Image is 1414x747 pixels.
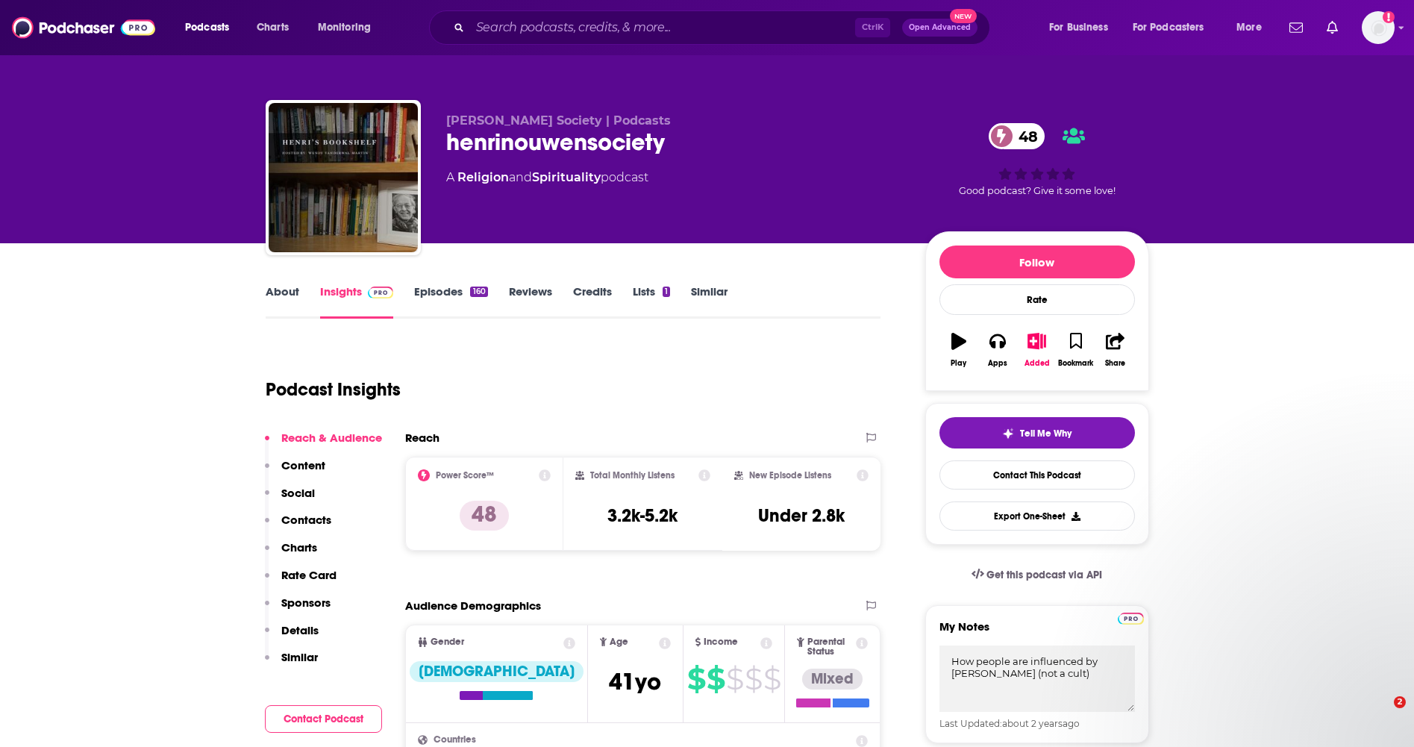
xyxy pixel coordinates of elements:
p: 48 [460,501,509,531]
span: For Business [1049,17,1108,38]
button: Reach & Audience [265,431,382,458]
p: Similar [281,650,318,664]
a: Similar [691,284,728,319]
h2: Power Score™ [436,470,494,481]
button: Show profile menu [1362,11,1395,44]
iframe: Intercom live chat [1363,696,1399,732]
span: New [950,9,977,23]
span: Good podcast? Give it some love! [959,185,1116,196]
button: Export One-Sheet [939,501,1135,531]
span: Parental Status [807,637,854,657]
span: [PERSON_NAME] Society | Podcasts [446,113,671,128]
a: Reviews [509,284,552,319]
div: 48Good podcast? Give it some love! [925,113,1149,206]
button: Social [265,486,315,513]
button: Sponsors [265,596,331,623]
div: A podcast [446,169,648,187]
button: Apps [978,323,1017,377]
span: $ [726,667,743,691]
a: InsightsPodchaser Pro [320,284,394,319]
span: Gender [431,637,464,647]
button: Added [1017,323,1056,377]
h2: Total Monthly Listens [590,470,675,481]
a: Get this podcast via API [960,557,1115,593]
button: open menu [307,16,390,40]
h2: New Episode Listens [749,470,831,481]
img: Podchaser Pro [368,287,394,299]
span: Charts [257,17,289,38]
span: Monitoring [318,17,371,38]
span: Ctrl K [855,18,890,37]
button: open menu [1039,16,1127,40]
h1: Podcast Insights [266,378,401,401]
img: Podchaser - Follow, Share and Rate Podcasts [12,13,155,42]
span: Podcasts [185,17,229,38]
a: Show notifications dropdown [1321,15,1344,40]
a: Spirituality [532,170,601,184]
h2: Reach [405,431,439,445]
span: Age [610,637,628,647]
span: Income [704,637,738,647]
textarea: How people are influenced by [PERSON_NAME] (not a cult) [939,646,1135,712]
span: Open Advanced [909,24,971,31]
span: about 2 years [1002,718,1063,729]
span: $ [745,667,762,691]
h3: Under 2.8k [758,504,845,527]
div: Play [951,359,966,368]
img: User Profile [1362,11,1395,44]
span: 2 [1394,696,1406,708]
button: tell me why sparkleTell Me Why [939,417,1135,448]
div: Search podcasts, credits, & more... [443,10,1004,45]
button: Rate Card [265,568,337,596]
button: Content [265,458,325,486]
button: Charts [265,540,317,568]
a: Contact This Podcast [939,460,1135,490]
a: Religion [457,170,509,184]
div: 160 [470,287,487,297]
button: Follow [939,246,1135,278]
span: and [509,170,532,184]
button: Play [939,323,978,377]
span: Countries [434,735,476,745]
span: For Podcasters [1133,17,1204,38]
div: Bookmark [1058,359,1093,368]
div: Rate [939,284,1135,315]
span: $ [763,667,780,691]
button: open menu [1226,16,1280,40]
button: open menu [1123,16,1226,40]
span: More [1236,17,1262,38]
a: Show notifications dropdown [1283,15,1309,40]
p: Details [281,623,319,637]
button: Contacts [265,513,331,540]
img: tell me why sparkle [1002,428,1014,440]
div: Mixed [802,669,863,690]
span: Get this podcast via API [986,569,1102,581]
button: Contact Podcast [265,705,382,733]
a: Charts [247,16,298,40]
div: Added [1024,359,1050,368]
a: Pro website [1118,610,1144,625]
span: 41 yo [609,667,661,696]
a: 48 [989,123,1045,149]
a: Credits [573,284,612,319]
img: henrinouwensociety [269,103,418,252]
button: Details [265,623,319,651]
a: Lists1 [633,284,670,319]
p: Reach & Audience [281,431,382,445]
a: About [266,284,299,319]
span: Last Updated: ago [939,718,1080,729]
p: Contacts [281,513,331,527]
span: 48 [1004,123,1045,149]
input: Search podcasts, credits, & more... [470,16,855,40]
img: Podchaser Pro [1118,613,1144,625]
p: Social [281,486,315,500]
span: Logged in as nwierenga [1362,11,1395,44]
h3: 3.2k-5.2k [607,504,678,527]
button: Bookmark [1057,323,1095,377]
button: Share [1095,323,1134,377]
button: Open AdvancedNew [902,19,977,37]
p: Sponsors [281,596,331,610]
p: Charts [281,540,317,554]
